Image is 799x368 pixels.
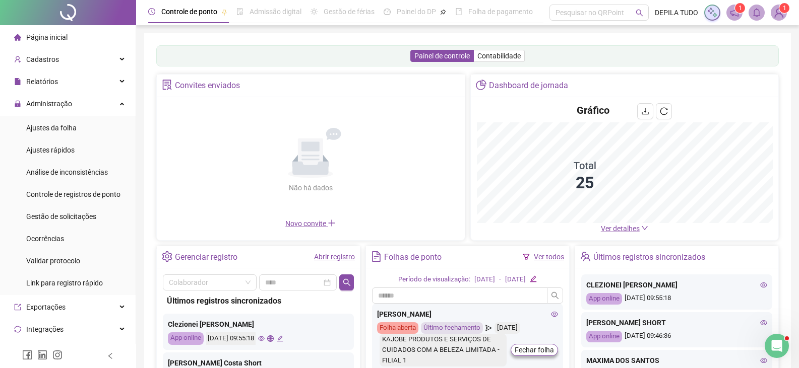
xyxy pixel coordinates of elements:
[26,257,80,265] span: Validar protocolo
[277,335,283,342] span: edit
[760,357,767,364] span: eye
[26,146,75,154] span: Ajustes rápidos
[26,100,72,108] span: Administração
[285,219,336,228] span: Novo convite
[148,8,155,15] span: clock-circle
[499,274,501,285] div: -
[26,124,77,132] span: Ajustes da folha
[707,7,718,18] img: sparkle-icon.fc2bf0ac1784a2077858766a79e2daf3.svg
[37,350,47,360] span: linkedin
[511,344,558,356] button: Fechar folha
[377,309,558,320] div: [PERSON_NAME]
[551,311,558,318] span: eye
[168,319,349,330] div: Clezionei [PERSON_NAME]
[14,304,21,311] span: export
[455,8,462,15] span: book
[660,107,668,115] span: reload
[162,251,172,262] span: setting
[636,9,643,17] span: search
[26,235,64,243] span: Ocorrências
[343,278,351,286] span: search
[264,182,357,193] div: Não há dados
[586,317,767,328] div: [PERSON_NAME] SHORT
[641,107,649,115] span: download
[783,5,786,12] span: 1
[311,8,318,15] span: sun
[601,225,648,233] a: Ver detalhes down
[593,249,705,266] div: Últimos registros sincronizados
[752,8,761,17] span: bell
[771,5,786,20] img: 1018
[380,334,507,366] div: KAJOBE PRODUTOS E SERVIÇOS DE CUIDADOS COM A BELEZA LIMITADA - FILIAL 1
[760,319,767,326] span: eye
[324,8,375,16] span: Gestão de férias
[161,8,217,16] span: Controle de ponto
[250,8,301,16] span: Admissão digital
[765,334,789,358] iframe: Intercom live chat
[314,253,355,261] a: Abrir registro
[14,326,21,333] span: sync
[26,190,120,198] span: Controle de registros de ponto
[26,212,96,220] span: Gestão de solicitações
[14,34,21,41] span: home
[397,8,436,16] span: Painel do DP
[534,253,564,261] a: Ver todos
[477,52,521,60] span: Contabilidade
[440,9,446,15] span: pushpin
[641,225,648,232] span: down
[371,251,382,262] span: file-text
[377,322,418,334] div: Folha aberta
[14,78,21,85] span: file
[14,56,21,63] span: user-add
[267,335,274,342] span: global
[22,350,32,360] span: facebook
[586,293,622,305] div: App online
[730,8,739,17] span: notification
[489,77,568,94] div: Dashboard de jornada
[26,303,66,311] span: Exportações
[384,249,442,266] div: Folhas de ponto
[586,279,767,290] div: CLEZIONEI [PERSON_NAME]
[739,5,742,12] span: 1
[515,344,554,355] span: Fechar folha
[52,350,63,360] span: instagram
[580,251,591,262] span: team
[26,168,108,176] span: Análise de inconsistências
[523,253,530,260] span: filter
[421,322,483,334] div: Último fechamento
[414,52,470,60] span: Painel de controle
[476,80,486,90] span: pie-chart
[398,274,470,285] div: Período de visualização:
[175,249,237,266] div: Gerenciar registro
[586,355,767,366] div: MAXIMA DOS SANTOS
[530,275,536,282] span: edit
[162,80,172,90] span: solution
[258,335,265,342] span: eye
[26,55,59,63] span: Cadastros
[26,325,64,333] span: Integrações
[384,8,391,15] span: dashboard
[551,291,559,300] span: search
[601,225,640,233] span: Ver detalhes
[586,293,767,305] div: [DATE] 09:55:18
[168,332,204,345] div: App online
[206,332,256,345] div: [DATE] 09:55:18
[505,274,526,285] div: [DATE]
[735,3,745,13] sup: 1
[468,8,533,16] span: Folha de pagamento
[107,352,114,359] span: left
[175,77,240,94] div: Convites enviados
[485,322,492,334] span: send
[328,219,336,227] span: plus
[586,331,622,342] div: App online
[474,274,495,285] div: [DATE]
[26,279,103,287] span: Link para registro rápido
[495,322,520,334] div: [DATE]
[14,100,21,107] span: lock
[167,295,350,307] div: Últimos registros sincronizados
[586,331,767,342] div: [DATE] 09:46:36
[779,3,789,13] sup: Atualize o seu contato no menu Meus Dados
[26,78,58,86] span: Relatórios
[221,9,227,15] span: pushpin
[26,33,68,41] span: Página inicial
